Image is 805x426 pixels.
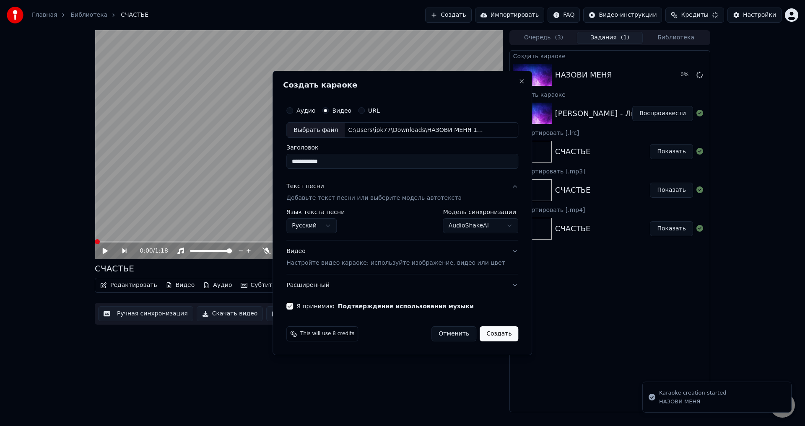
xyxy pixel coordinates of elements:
[286,241,518,274] button: ВидеоНастройте видео караоке: используйте изображение, видео или цвет
[332,108,351,114] label: Видео
[431,326,476,341] button: Отменить
[286,209,518,240] div: Текст песниДобавьте текст песни или выберите модель автотекста
[286,209,345,215] label: Язык текста песни
[443,209,519,215] label: Модель синхронизации
[286,259,505,267] p: Настройте видео караоке: используйте изображение, видео или цвет
[338,303,474,309] button: Я принимаю
[300,330,354,337] span: This will use 8 credits
[480,326,518,341] button: Создать
[286,183,324,191] div: Текст песни
[286,248,505,268] div: Видео
[283,81,522,89] h2: Создать караоке
[296,303,474,309] label: Я принимаю
[296,108,315,114] label: Аудио
[345,126,487,134] div: C:\Users\ipk77\Downloads\НАЗОВИ МЕНЯ 1.mp4
[287,123,345,138] div: Выбрать файл
[286,145,518,151] label: Заголовок
[286,194,462,203] p: Добавьте текст песни или выберите модель автотекста
[286,274,518,296] button: Расширенный
[286,176,518,209] button: Текст песниДобавьте текст песни или выберите модель автотекста
[368,108,380,114] label: URL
